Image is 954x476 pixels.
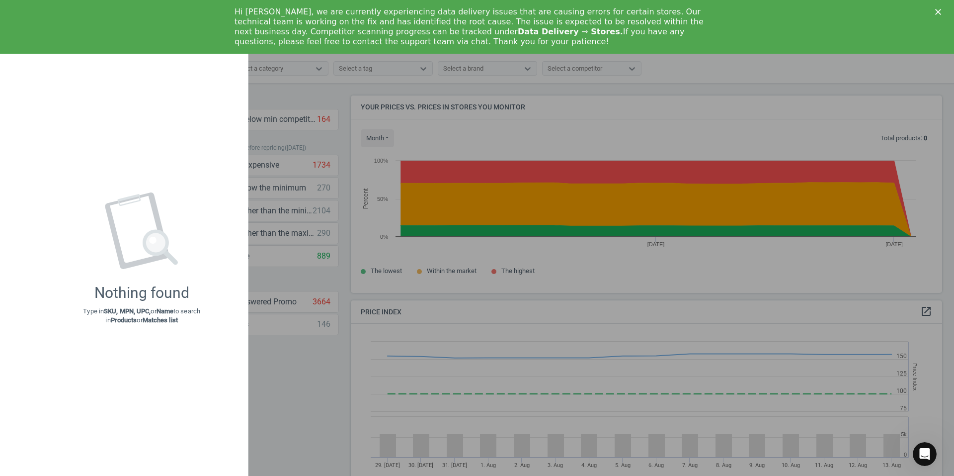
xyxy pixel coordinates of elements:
[518,27,623,36] b: Data Delivery ⇾ Stores.
[111,316,137,324] strong: Products
[83,307,200,325] p: Type in or to search in or
[235,7,704,47] div: Hi [PERSON_NAME], we are currently experiencing data delivery issues that are causing errors for ...
[143,316,178,324] strong: Matches list
[94,284,189,302] div: Nothing found
[104,307,151,315] strong: SKU, MPN, UPC,
[935,9,945,15] div: Close
[913,442,937,466] iframe: Intercom live chat
[157,307,173,315] strong: Name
